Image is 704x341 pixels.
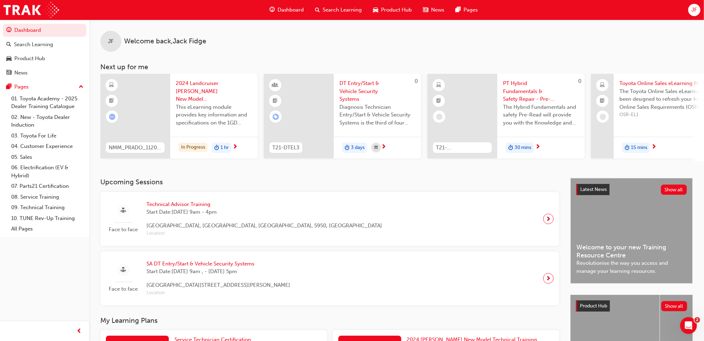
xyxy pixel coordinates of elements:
[450,3,484,17] a: pages-iconPages
[631,144,647,152] span: 15 mins
[146,200,382,208] span: Technical Advisor Training
[272,144,300,152] span: T21-DTEL3
[580,186,607,192] span: Latest News
[6,27,12,34] span: guage-icon
[600,114,606,120] span: learningRecordVerb_NONE-icon
[368,3,418,17] a: car-iconProduct Hub
[6,42,11,48] span: search-icon
[146,281,290,289] span: [GEOGRAPHIC_DATA][STREET_ADDRESS][PERSON_NAME]
[600,81,605,90] span: laptop-icon
[100,317,559,325] h3: My Learning Plans
[570,178,693,284] a: Latest NewsShow allWelcome to your new Training Resource CentreRevolutionise the way you access a...
[176,103,252,127] span: This eLearning module provides key information and specifications on the 1GD Diesel engine and it...
[106,226,141,234] span: Face to face
[176,79,252,103] span: 2024 Landcruiser [PERSON_NAME] New Model Mechanisms - Engine 3
[8,192,86,203] a: 08. Service Training
[339,79,416,103] span: DT Entry/Start & Vehicle Security Systems
[278,6,304,14] span: Dashboard
[515,144,531,152] span: 30 mins
[109,81,114,90] span: learningResourceType_ELEARNING-icon
[381,6,412,14] span: Product Hub
[146,222,382,230] span: [GEOGRAPHIC_DATA], [GEOGRAPHIC_DATA], [GEOGRAPHIC_DATA], 5950, [GEOGRAPHIC_DATA]
[179,143,208,152] div: In Progress
[3,66,86,79] a: News
[8,93,86,112] a: 01. Toyota Academy - 2025 Dealer Training Catalogue
[431,6,445,14] span: News
[109,97,114,106] span: booktick-icon
[121,266,126,275] span: sessionType_FACE_TO_FACE-icon
[6,84,12,90] span: pages-icon
[436,144,489,152] span: T21-PTHV_HYBRID_PRE_READ
[221,144,229,152] span: 1 hr
[214,143,219,152] span: duration-icon
[418,3,450,17] a: news-iconNews
[345,143,350,152] span: duration-icon
[8,162,86,181] a: 06. Electrification (EV & Hybrid)
[14,83,29,91] div: Pages
[273,81,278,90] span: learningResourceType_INSTRUCTOR_LED-icon
[14,69,28,77] div: News
[270,6,275,14] span: guage-icon
[695,317,700,323] span: 2
[323,6,362,14] span: Search Learning
[315,6,320,14] span: search-icon
[6,70,12,76] span: news-icon
[77,327,82,336] span: prev-icon
[437,81,441,90] span: learningResourceType_ELEARNING-icon
[535,144,540,150] span: next-icon
[100,74,258,158] a: NMM_PRADO_112024_MODULE_32024 Landcruiser [PERSON_NAME] New Model Mechanisms - Engine 3This eLear...
[264,3,310,17] a: guage-iconDashboard
[661,301,688,311] button: Show all
[428,74,585,158] a: 0T21-PTHV_HYBRID_PRE_READPT Hybrid Fundamentals & Safety Repair - Pre-ReadThe Hybrid Fundamentals...
[106,198,554,240] a: Face to faceTechnical Advisor TrainingStart Date:[DATE] 9am - 4pm[GEOGRAPHIC_DATA], [GEOGRAPHIC_D...
[437,97,441,106] span: booktick-icon
[546,273,551,283] span: next-icon
[578,78,581,84] span: 0
[146,268,290,276] span: Start Date: [DATE] 9am , - [DATE] 5pm
[79,83,84,92] span: up-icon
[146,229,382,237] span: Location
[8,141,86,152] a: 04. Customer Experience
[576,300,687,312] a: Product HubShow all
[3,80,86,93] button: Pages
[3,38,86,51] a: Search Learning
[691,6,697,14] span: JF
[109,144,162,152] span: NMM_PRADO_112024_MODULE_3
[8,202,86,213] a: 09. Technical Training
[546,214,551,224] span: next-icon
[8,181,86,192] a: 07. Parts21 Certification
[374,143,378,152] span: calendar-icon
[108,37,114,45] span: JF
[8,112,86,130] a: 02. New - Toyota Dealer Induction
[264,74,421,158] a: 0T21-DTEL3DT Entry/Start & Vehicle Security SystemsDiagnosis Technician Entry/Start & Vehicle Sec...
[688,4,701,16] button: JF
[3,22,86,80] button: DashboardSearch LearningProduct HubNews
[124,37,206,45] span: Welcome back , Jack Fidge
[100,178,559,186] h3: Upcoming Sessions
[232,144,238,150] span: next-icon
[456,6,461,14] span: pages-icon
[8,223,86,234] a: All Pages
[89,63,704,71] h3: Next up for me
[680,317,697,334] iframe: Intercom live chat
[464,6,478,14] span: Pages
[436,114,443,120] span: learningRecordVerb_NONE-icon
[415,78,418,84] span: 0
[373,6,379,14] span: car-icon
[3,2,59,18] img: Trak
[146,260,290,268] span: SA DT Entry/Start & Vehicle Security Systems
[146,289,290,297] span: Location
[625,143,630,152] span: duration-icon
[8,213,86,224] a: 10. TUNE Rev-Up Training
[273,97,278,106] span: booktick-icon
[576,184,687,195] a: Latest NewsShow all
[8,130,86,141] a: 03. Toyota For Life
[600,97,605,106] span: booktick-icon
[6,56,12,62] span: car-icon
[351,144,365,152] span: 3 days
[146,208,382,216] span: Start Date: [DATE] 9am - 4pm
[14,41,53,49] div: Search Learning
[661,185,687,195] button: Show all
[423,6,429,14] span: news-icon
